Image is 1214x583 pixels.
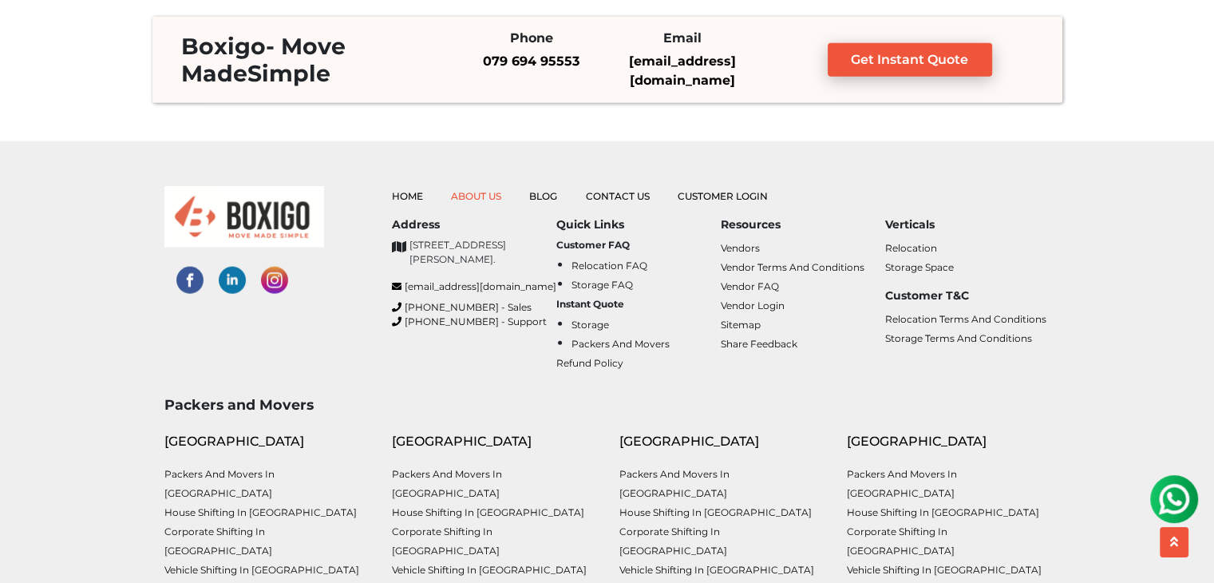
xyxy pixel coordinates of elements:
[619,432,823,451] div: [GEOGRAPHIC_DATA]
[409,238,556,267] p: [STREET_ADDRESS][PERSON_NAME].
[164,432,368,451] div: [GEOGRAPHIC_DATA]
[392,564,587,576] a: Vehicle shifting in [GEOGRAPHIC_DATA]
[392,315,556,329] a: [PHONE_NUMBER] - Support
[885,218,1050,232] h6: Verticals
[392,218,556,232] h6: Address
[619,525,727,557] a: Corporate Shifting in [GEOGRAPHIC_DATA]
[392,506,584,518] a: House shifting in [GEOGRAPHIC_DATA]
[571,260,647,272] a: Relocation FAQ
[556,357,623,369] a: Refund Policy
[16,16,48,48] img: whatsapp-icon.svg
[247,60,330,87] span: Simple
[168,33,441,87] h3: - Move Made
[847,432,1050,451] div: [GEOGRAPHIC_DATA]
[885,289,1050,303] h6: Customer T&C
[451,190,501,202] a: About Us
[721,242,760,254] a: Vendors
[619,468,730,499] a: Packers and Movers in [GEOGRAPHIC_DATA]
[571,279,633,291] a: Storage FAQ
[721,319,761,331] a: Sitemap
[847,564,1042,576] a: Vehicle shifting in [GEOGRAPHIC_DATA]
[261,267,288,294] img: instagram-social-links
[556,218,721,232] h6: Quick Links
[619,564,814,576] a: Vehicle shifting in [GEOGRAPHIC_DATA]
[181,33,266,60] span: Boxigo
[721,261,864,273] a: Vendor Terms and Conditions
[164,506,357,518] a: House shifting in [GEOGRAPHIC_DATA]
[586,190,650,202] a: Contact Us
[619,30,746,46] h6: Email
[468,30,595,46] h6: Phone
[721,338,797,350] a: Share Feedback
[571,319,609,331] a: Storage
[1160,527,1188,557] button: scroll up
[164,525,272,557] a: Corporate Shifting in [GEOGRAPHIC_DATA]
[571,338,670,350] a: Packers and Movers
[483,54,579,69] a: 079 694 95553
[164,468,275,499] a: Packers and Movers in [GEOGRAPHIC_DATA]
[392,525,500,557] a: Corporate Shifting in [GEOGRAPHIC_DATA]
[619,506,812,518] a: House shifting in [GEOGRAPHIC_DATA]
[721,218,885,232] h6: Resources
[529,190,557,202] a: Blog
[847,525,955,557] a: Corporate Shifting in [GEOGRAPHIC_DATA]
[176,267,204,294] img: facebook-social-links
[678,190,768,202] a: Customer Login
[392,300,556,315] a: [PHONE_NUMBER] - Sales
[885,242,937,254] a: Relocation
[392,468,502,499] a: Packers and Movers in [GEOGRAPHIC_DATA]
[885,261,954,273] a: Storage Space
[392,280,556,294] a: [EMAIL_ADDRESS][DOMAIN_NAME]
[721,299,785,311] a: Vendor Login
[164,186,324,248] img: boxigo_logo_small
[629,54,736,88] a: [EMAIL_ADDRESS][DOMAIN_NAME]
[721,280,779,292] a: Vendor FAQ
[828,43,993,77] a: Get Instant Quote
[847,468,957,499] a: Packers and Movers in [GEOGRAPHIC_DATA]
[392,432,595,451] div: [GEOGRAPHIC_DATA]
[885,313,1046,325] a: Relocation Terms and Conditions
[219,267,246,294] img: linked-in-social-links
[556,298,624,310] b: Instant Quote
[847,506,1039,518] a: House shifting in [GEOGRAPHIC_DATA]
[392,190,423,202] a: Home
[556,239,630,251] b: Customer FAQ
[164,396,1050,413] h3: Packers and Movers
[164,564,359,576] a: Vehicle shifting in [GEOGRAPHIC_DATA]
[885,332,1032,344] a: Storage Terms and Conditions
